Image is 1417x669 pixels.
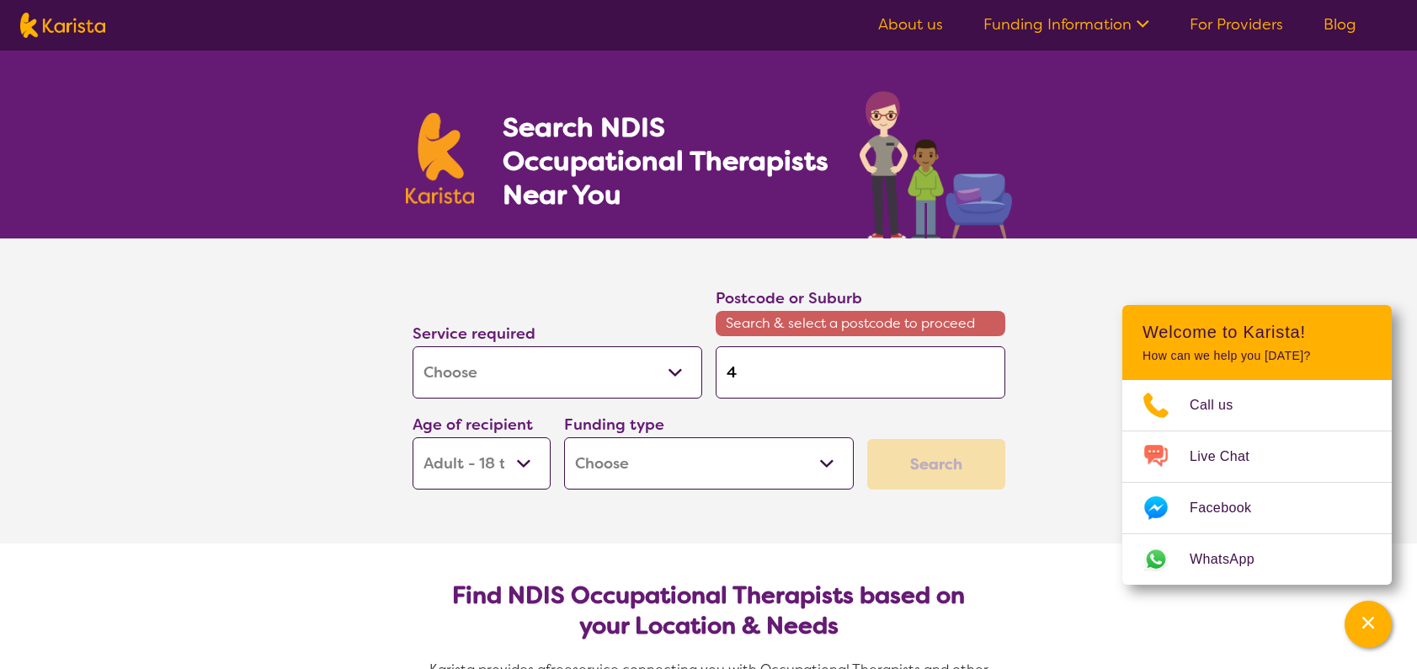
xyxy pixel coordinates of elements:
a: Funding Information [983,14,1149,35]
h2: Find NDIS Occupational Therapists based on your Location & Needs [426,581,992,641]
img: Karista logo [406,113,475,204]
img: occupational-therapy [860,91,1012,238]
span: Live Chat [1190,444,1270,469]
a: For Providers [1190,14,1283,35]
a: Blog [1324,14,1356,35]
label: Service required [413,324,535,344]
a: Web link opens in a new tab. [1122,534,1392,585]
label: Age of recipient [413,415,533,435]
ul: Choose channel [1122,380,1392,585]
button: Channel Menu [1345,601,1392,648]
input: Type [716,346,1005,399]
span: WhatsApp [1190,547,1275,572]
span: Facebook [1190,495,1271,521]
h1: Search NDIS Occupational Therapists Near You [503,110,830,211]
h2: Welcome to Karista! [1143,322,1372,342]
span: Search & select a postcode to proceed [716,311,1005,336]
img: Karista logo [20,13,105,38]
label: Funding type [564,415,664,435]
div: Channel Menu [1122,305,1392,585]
p: How can we help you [DATE]? [1143,349,1372,363]
label: Postcode or Suburb [716,288,862,308]
span: Call us [1190,393,1254,418]
a: About us [878,14,943,35]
